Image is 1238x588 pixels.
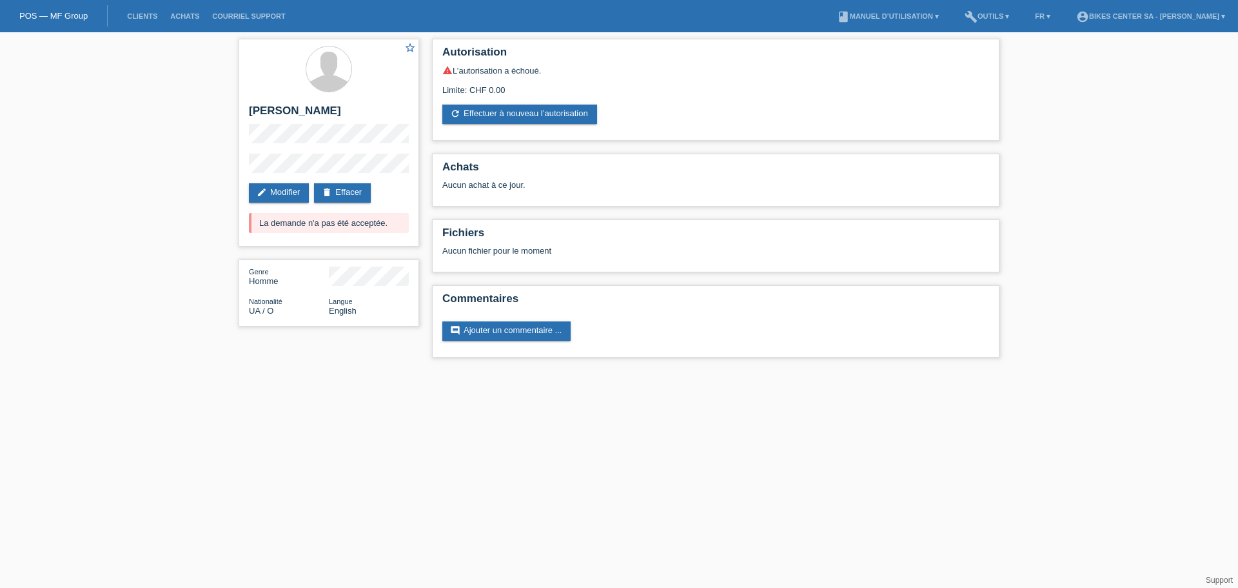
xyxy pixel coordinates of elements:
[329,306,357,316] span: English
[19,11,88,21] a: POS — MF Group
[404,42,416,56] a: star_border
[450,325,460,336] i: comment
[965,10,978,23] i: build
[206,12,291,20] a: Courriel Support
[121,12,164,20] a: Clients
[1076,10,1089,23] i: account_circle
[450,108,460,119] i: refresh
[442,180,989,199] div: Aucun achat à ce jour.
[257,187,267,198] i: edit
[404,42,416,54] i: star_border
[442,292,989,312] h2: Commentaires
[249,267,329,286] div: Homme
[442,76,989,95] div: Limite: CHF 0.00
[249,213,409,233] div: La demande n'a pas été acceptée.
[442,227,989,246] h2: Fichiers
[1206,576,1233,585] a: Support
[249,268,269,276] span: Genre
[442,161,989,180] h2: Achats
[249,306,273,316] span: Ukraine / O / 03.09.2024
[442,65,453,76] i: warning
[442,246,836,256] div: Aucun fichier pour le moment
[329,298,353,305] span: Langue
[442,65,989,76] div: L’autorisation a échoué.
[837,10,850,23] i: book
[442,321,571,341] a: commentAjouter un commentaire ...
[442,105,597,124] a: refreshEffectuer à nouveau l’autorisation
[249,298,282,305] span: Nationalité
[1070,12,1232,20] a: account_circleBIKES CENTER SA - [PERSON_NAME] ▾
[249,183,309,203] a: editModifier
[830,12,945,20] a: bookManuel d’utilisation ▾
[249,105,409,124] h2: [PERSON_NAME]
[322,187,332,198] i: delete
[1028,12,1057,20] a: FR ▾
[314,183,371,203] a: deleteEffacer
[958,12,1016,20] a: buildOutils ▾
[442,46,989,65] h2: Autorisation
[164,12,206,20] a: Achats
